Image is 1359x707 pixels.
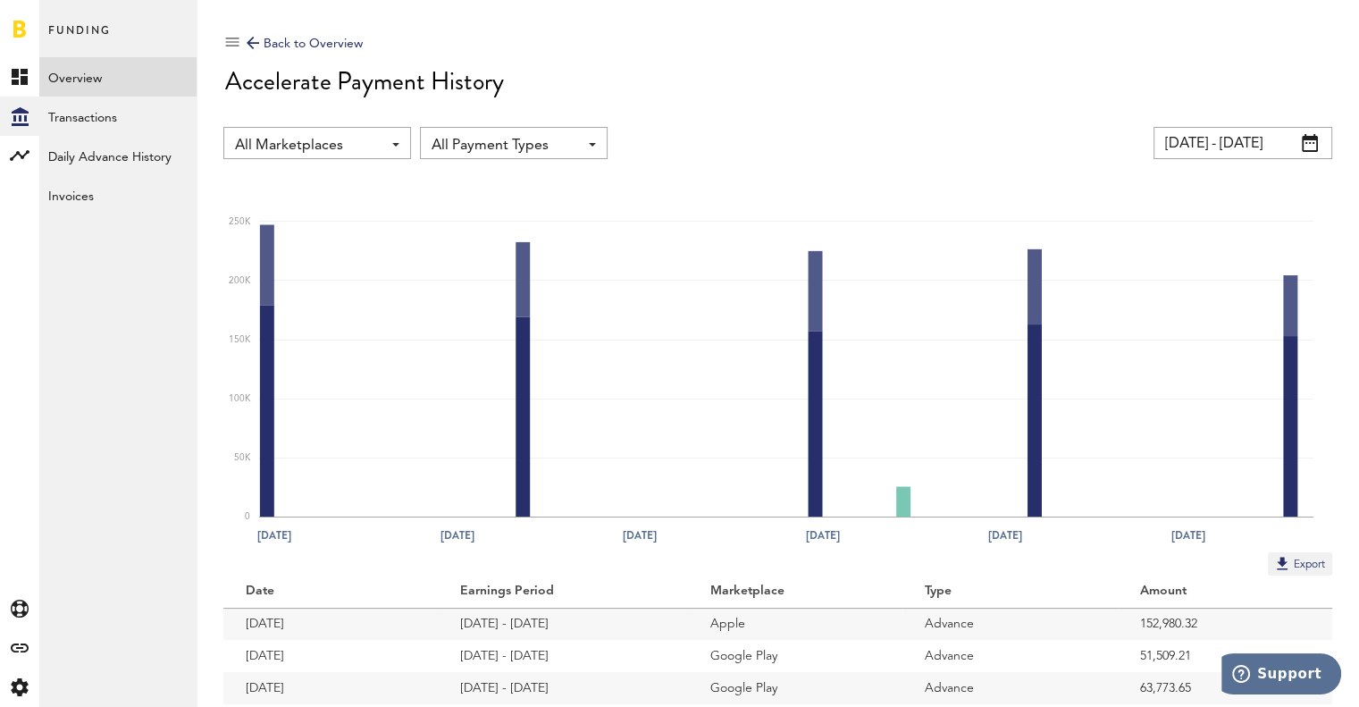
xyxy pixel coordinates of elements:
td: 51,509.21 [1118,640,1332,672]
td: Apple [688,608,902,640]
td: Advance [902,672,1117,704]
td: [DATE] [223,608,438,640]
text: [DATE] [806,527,840,543]
text: 200K [229,276,251,285]
text: [DATE] [988,527,1022,543]
span: All Marketplaces [235,130,382,161]
text: [DATE] [623,527,657,543]
td: Advance [902,640,1117,672]
td: [DATE] - [DATE] [438,608,688,640]
text: 50K [234,453,251,462]
ng-transclude: Earnings Period [460,585,556,597]
img: Export [1273,554,1291,572]
ng-transclude: Amount [1140,585,1188,597]
td: [DATE] [223,640,438,672]
a: Transactions [39,97,197,136]
a: Overview [39,57,197,97]
td: [DATE] - [DATE] [438,640,688,672]
td: 63,773.65 [1118,672,1332,704]
text: [DATE] [440,527,474,543]
text: [DATE] [1171,527,1205,543]
span: All Payment Types [432,130,578,161]
text: 250K [229,217,251,226]
span: Funding [48,20,111,57]
td: [DATE] - [DATE] [438,672,688,704]
ng-transclude: Marketplace [710,585,786,597]
a: Invoices [39,175,197,215]
div: Back to Overview [247,33,363,55]
button: Export [1268,552,1332,576]
text: 0 [245,512,250,521]
td: [DATE] [223,672,438,704]
text: [DATE] [257,527,291,543]
ng-transclude: Type [925,585,953,597]
td: 152,980.32 [1118,608,1332,640]
td: Google Play [688,672,902,704]
text: 100K [229,394,251,403]
td: Google Play [688,640,902,672]
td: Advance [902,608,1117,640]
div: Accelerate Payment History [225,67,1332,96]
ng-transclude: Date [246,585,276,597]
iframe: Opens a widget where you can find more information [1221,653,1341,698]
text: 150K [229,335,251,344]
a: Daily Advance History [39,136,197,175]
